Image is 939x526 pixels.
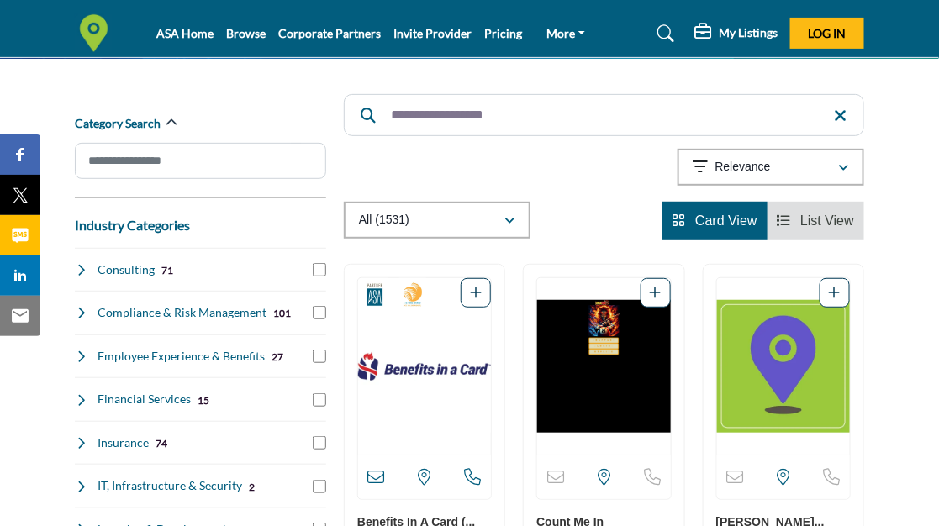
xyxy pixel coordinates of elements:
a: Open Listing in new tab [358,278,491,455]
h4: IT, Infrastructure & Security: Technology infrastructure, cybersecurity, and IT support services ... [98,477,243,494]
a: Pricing [484,26,522,40]
span: Log In [809,26,847,40]
a: Add To List [650,286,662,300]
input: Select IT, Infrastructure & Security checkbox [313,480,326,493]
h2: Category Search [75,115,161,132]
input: Select Insurance checkbox [313,436,326,450]
b: 101 [274,308,292,319]
li: List View [768,202,864,240]
li: Card View [662,202,768,240]
p: Relevance [715,159,771,176]
h4: Insurance: Specialized insurance coverage including professional liability and workers' compensat... [98,434,150,451]
div: 27 Results For Employee Experience & Benefits [272,349,284,364]
img: A. Bernard Frechtman Esq. [717,278,850,455]
b: 27 [272,351,284,363]
img: Site Logo [75,14,121,52]
div: My Listings [694,24,778,44]
h4: Consulting: Strategic advisory services to help staffing firms optimize operations and grow their... [98,261,156,278]
b: 2 [250,481,256,493]
div: 2 Results For IT, Infrastructure & Security [250,479,256,494]
h4: Compliance & Risk Management: Services to ensure staffing companies meet regulatory requirements ... [98,304,267,321]
b: 15 [198,395,210,407]
a: Invite Provider [393,26,472,40]
a: More [535,22,597,45]
input: Select Financial Services checkbox [313,393,326,407]
span: Card View [695,213,757,228]
span: List View [800,213,854,228]
a: ASA Home [156,26,214,40]
div: 71 Results For Consulting [162,262,174,277]
a: Open Listing in new tab [537,278,670,455]
h4: Employee Experience & Benefits: Solutions for enhancing workplace culture, employee satisfaction,... [98,348,266,365]
div: 101 Results For Compliance & Risk Management [274,305,292,320]
button: Relevance [678,149,864,186]
img: Count Me In [537,278,670,455]
a: Corporate Partners [278,26,381,40]
a: Add To List [829,286,841,300]
input: Search [344,94,864,136]
p: All (1531) [359,212,409,229]
a: Add To List [470,286,482,300]
button: Industry Categories [75,215,190,235]
b: 74 [156,438,168,450]
h4: Financial Services: Banking, accounting, and financial planning services tailored for staffing co... [98,391,192,408]
input: Select Consulting checkbox [313,263,326,276]
a: View Card [673,213,757,228]
button: All (1531) [344,202,530,239]
img: Benefits in a Card (BIC) [358,278,491,455]
div: 15 Results For Financial Services [198,392,210,408]
input: Select Employee Experience & Benefits checkbox [313,350,326,363]
a: View List [778,213,854,228]
input: Search Category [75,143,326,179]
img: Corporate Partners Badge Icon [362,282,388,308]
a: Search [641,20,686,47]
img: 2025 Staffing World Exhibitors Badge Icon [400,282,425,308]
b: 71 [162,265,174,276]
a: Browse [226,26,266,40]
div: 74 Results For Insurance [156,435,168,450]
button: Log In [790,18,864,49]
a: Open Listing in new tab [717,278,850,455]
h5: My Listings [719,25,778,40]
input: Select Compliance & Risk Management checkbox [313,306,326,319]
